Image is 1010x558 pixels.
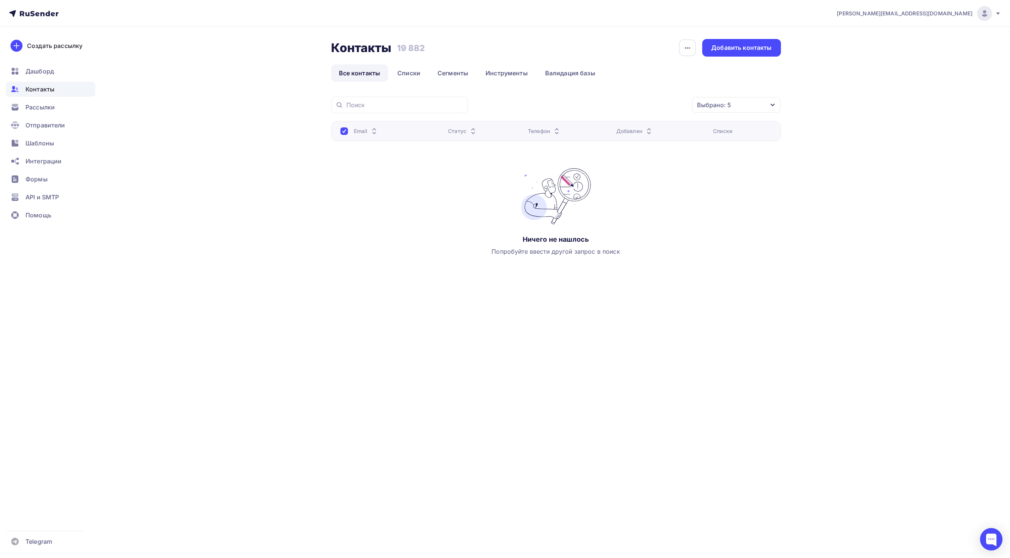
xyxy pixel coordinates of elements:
span: Шаблоны [25,139,54,148]
span: Telegram [25,537,52,546]
div: Статус [448,127,478,135]
div: Попробуйте ввести другой запрос в поиск [492,247,620,256]
h3: 19 882 [397,43,425,53]
a: Формы [6,172,95,187]
div: Email [354,127,379,135]
div: Добавить контакты [711,43,772,52]
h2: Контакты [331,40,392,55]
div: Создать рассылку [27,41,82,50]
a: Все контакты [331,64,388,82]
a: [PERSON_NAME][EMAIL_ADDRESS][DOMAIN_NAME] [837,6,1001,21]
a: Валидация базы [537,64,603,82]
div: Списки [713,127,732,135]
span: Помощь [25,211,51,220]
div: Ничего не нашлось [523,235,589,244]
span: Отправители [25,121,65,130]
a: Инструменты [478,64,536,82]
span: [PERSON_NAME][EMAIL_ADDRESS][DOMAIN_NAME] [837,10,973,17]
a: Отправители [6,118,95,133]
span: Интеграции [25,157,61,166]
button: Выбрано: 5 [692,97,781,113]
a: Списки [390,64,428,82]
div: Телефон [528,127,561,135]
div: Выбрано: 5 [697,100,731,109]
span: Рассылки [25,103,55,112]
a: Контакты [6,82,95,97]
input: Поиск [346,101,463,109]
span: Формы [25,175,48,184]
div: Добавлен [616,127,653,135]
a: Дашборд [6,64,95,79]
a: Сегменты [430,64,476,82]
span: Дашборд [25,67,54,76]
a: Рассылки [6,100,95,115]
a: Шаблоны [6,136,95,151]
span: Контакты [25,85,54,94]
span: API и SMTP [25,193,59,202]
